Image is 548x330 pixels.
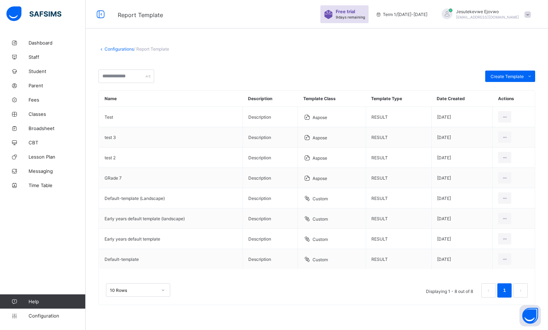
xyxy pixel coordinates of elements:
li: 上一页 [481,283,496,298]
button: next page [513,283,528,298]
td: Aspose [298,107,366,127]
img: sticker-purple.71386a28dfed39d6af7621340158ba97.svg [324,10,333,19]
div: 10 Rows [110,288,157,293]
span: Create Template [491,74,524,79]
td: Custom [298,249,366,269]
th: Description [243,91,298,107]
td: test 3 [99,127,243,148]
td: Description [243,107,298,127]
span: / Report Template [134,46,169,52]
th: Date Created [431,91,493,107]
td: [DATE] [431,208,493,229]
div: JesutekevweEjovwo [435,9,534,20]
span: Configuration [29,313,85,319]
span: Report Template [118,11,163,19]
span: Staff [29,54,86,60]
span: CBT [29,140,86,145]
td: Default-template (Landscape) [99,188,243,208]
span: Free trial [336,9,361,14]
td: [DATE] [431,168,493,188]
td: Aspose [298,127,366,148]
li: 1 [497,283,512,298]
td: RESULT [366,188,431,208]
td: [DATE] [431,107,493,127]
span: Jesutekevwe Ejovwo [456,9,519,14]
span: Lesson Plan [29,154,86,160]
td: RESULT [366,148,431,168]
span: Parent [29,83,86,88]
td: Description [243,127,298,148]
td: RESULT [366,229,431,249]
td: Test [99,107,243,127]
button: Open asap [519,305,541,326]
td: RESULT [366,208,431,229]
li: Displaying 1 - 8 out of 8 [421,283,478,298]
td: [DATE] [431,249,493,269]
td: [DATE] [431,127,493,148]
li: 下一页 [513,283,528,298]
td: Aspose [298,148,366,168]
span: Broadsheet [29,125,86,131]
td: Default-template [99,249,243,269]
td: GRade 7 [99,168,243,188]
a: Configurations [105,46,134,52]
th: Name [99,91,243,107]
td: Custom [298,229,366,249]
td: Description [243,168,298,188]
span: session/term information [376,12,427,17]
span: 9 days remaining [336,15,365,19]
td: [DATE] [431,148,493,168]
th: Actions [493,91,535,107]
a: 1 [501,286,508,295]
td: RESULT [366,127,431,148]
td: Description [243,148,298,168]
th: Template Type [366,91,431,107]
span: Student [29,68,86,74]
span: Help [29,299,85,304]
td: [DATE] [431,229,493,249]
img: safsims [6,6,61,21]
td: Description [243,188,298,208]
td: Early years default template [99,229,243,249]
button: prev page [481,283,496,298]
td: Description [243,229,298,249]
td: Aspose [298,168,366,188]
td: test 2 [99,148,243,168]
td: Description [243,208,298,229]
th: Template Class [298,91,366,107]
td: Custom [298,208,366,229]
span: Fees [29,97,86,103]
span: Messaging [29,168,86,174]
td: [DATE] [431,188,493,208]
span: [EMAIL_ADDRESS][DOMAIN_NAME] [456,15,519,19]
span: Classes [29,111,86,117]
td: RESULT [366,249,431,269]
td: Custom [298,188,366,208]
span: Time Table [29,182,86,188]
span: Dashboard [29,40,86,46]
td: Early years default template (landscape) [99,208,243,229]
td: RESULT [366,168,431,188]
td: Description [243,249,298,269]
td: RESULT [366,107,431,127]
